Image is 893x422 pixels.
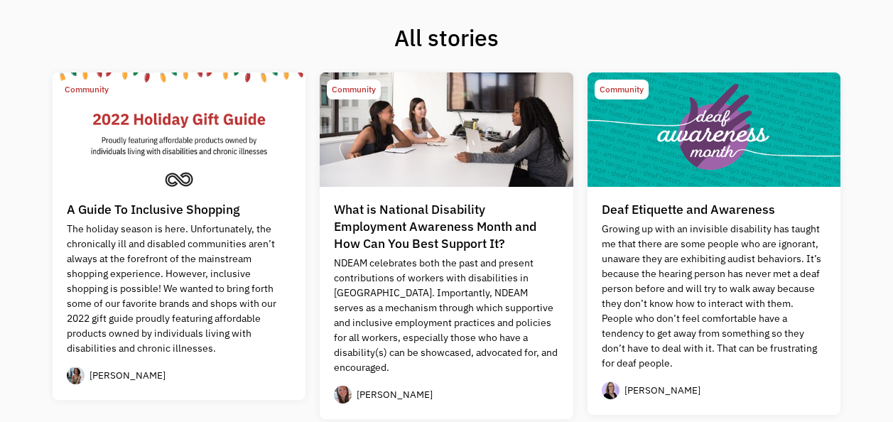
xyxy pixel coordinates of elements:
[600,81,644,98] div: Community
[332,81,376,98] div: Community
[334,201,559,252] div: What is National Disability Employment Awareness Month and How Can You Best Support It?
[602,201,775,218] div: Deaf Etiquette and Awareness
[53,72,306,399] a: CommunityA Guide To Inclusive ShoppingThe holiday season is here. Unfortunately, the chronically ...
[357,388,433,401] div: [PERSON_NAME]
[45,23,848,52] h1: All stories
[320,72,573,418] a: CommunityWhat is National Disability Employment Awareness Month and How Can You Best Support It?N...
[334,256,559,375] p: NDEAM celebrates both the past and present contributions of workers with disabilities in [GEOGRAP...
[67,222,292,356] p: The holiday season is here. Unfortunately, the chronically ill and disabled communities aren’t al...
[602,222,827,371] p: Growing up with an invisible disability has taught me that there are some people who are ignorant...
[588,72,841,414] a: CommunityDeaf Etiquette and AwarenessGrowing up with an invisible disability has taught me that t...
[65,81,109,98] div: Community
[67,201,239,218] div: A Guide To Inclusive Shopping
[624,384,700,397] div: [PERSON_NAME]
[90,369,166,382] div: [PERSON_NAME]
